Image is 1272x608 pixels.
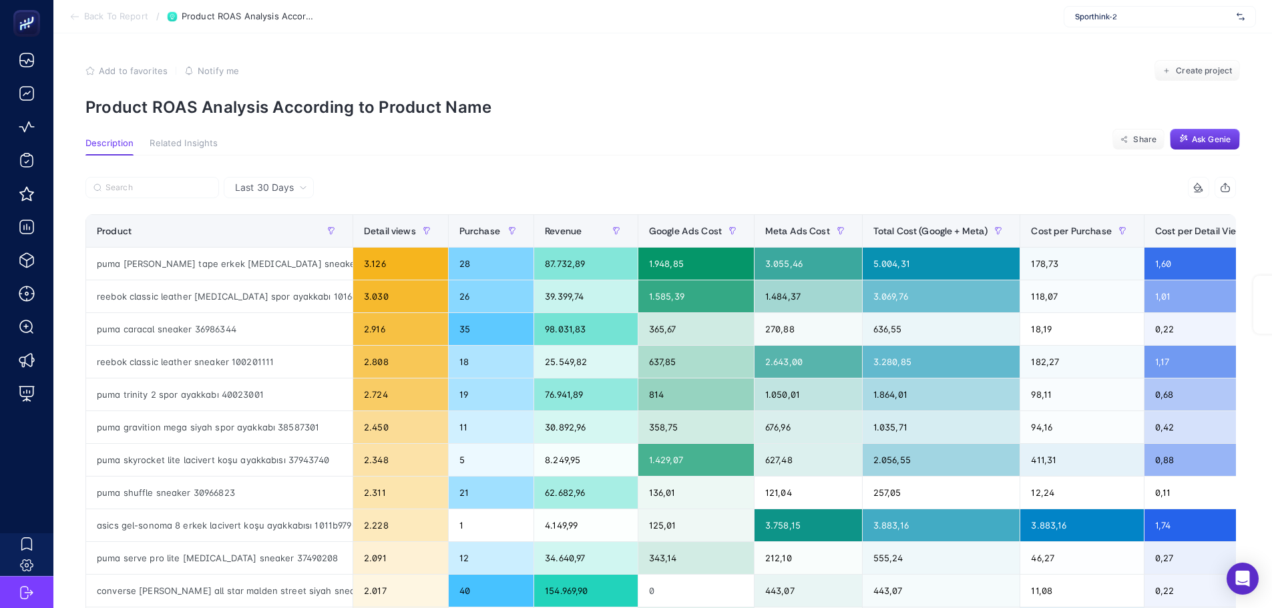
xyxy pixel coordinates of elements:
div: 136,01 [638,477,754,509]
div: 118,07 [1020,280,1143,312]
div: 34.640,97 [534,542,638,574]
div: 1.050,01 [755,378,862,410]
div: 636,55 [863,313,1020,345]
span: Google Ads Cost [649,226,722,236]
div: 1.484,37 [755,280,862,312]
div: 121,04 [755,477,862,509]
div: puma shuffle sneaker 30966823 [86,477,353,509]
div: 2.056,55 [863,444,1020,476]
div: puma [PERSON_NAME] tape erkek [MEDICAL_DATA] sneaker 38638101 [86,248,353,280]
div: 555,24 [863,542,1020,574]
div: 212,10 [755,542,862,574]
span: Ask Genie [1192,134,1231,145]
div: 26 [449,280,534,312]
div: puma gravition mega siyah spor ayakkabı 38587301 [86,411,353,443]
div: 1.585,39 [638,280,754,312]
img: svg%3e [1237,10,1245,23]
span: Purchase [459,226,500,236]
span: Related Insights [150,138,218,149]
div: 2.808 [353,346,448,378]
div: 3.055,46 [755,248,862,280]
div: 35 [449,313,534,345]
div: 676,96 [755,411,862,443]
span: / [156,11,160,21]
div: puma serve pro lite [MEDICAL_DATA] sneaker 37490208 [86,542,353,574]
div: 39.399,74 [534,280,638,312]
div: puma skyrocket lite lacivert koşu ayakkabısı 37943740 [86,444,353,476]
input: Search [105,183,211,193]
button: Create project [1154,60,1240,81]
button: Share [1112,129,1164,150]
button: Description [85,138,134,156]
div: 257,05 [863,477,1020,509]
div: 411,31 [1020,444,1143,476]
div: 76.941,89 [534,378,638,410]
div: 2.348 [353,444,448,476]
span: Description [85,138,134,149]
div: 125,01 [638,509,754,541]
div: 814 [638,378,754,410]
span: Last 30 Days [235,181,294,194]
div: asics gel-sonoma 8 erkek lacivert koşu ayakkabısı 1011b979-400 [86,509,353,541]
span: Notify me [198,65,239,76]
div: 2.916 [353,313,448,345]
span: Total Cost (Google + Meta) [873,226,988,236]
span: Meta Ads Cost [765,226,830,236]
div: puma trinity 2 spor ayakkabı 40023001 [86,378,353,410]
div: 21 [449,477,534,509]
div: 3.758,15 [755,509,862,541]
div: 5 [449,444,534,476]
div: 12,24 [1020,477,1143,509]
div: 12 [449,542,534,574]
div: 443,07 [863,575,1020,607]
div: 2.091 [353,542,448,574]
div: 1.864,01 [863,378,1020,410]
div: 443,07 [755,575,862,607]
div: 18 [449,346,534,378]
div: 154.969,90 [534,575,638,607]
div: 40 [449,575,534,607]
span: Revenue [545,226,582,236]
span: Create project [1176,65,1232,76]
div: 3.126 [353,248,448,280]
div: 5.004,31 [863,248,1020,280]
span: Sporthink-2 [1075,11,1231,22]
div: 28 [449,248,534,280]
p: Product ROAS Analysis According to Product Name [85,97,1240,117]
div: puma caracal sneaker 36986344 [86,313,353,345]
div: 3.030 [353,280,448,312]
div: 98,11 [1020,378,1143,410]
div: 2.228 [353,509,448,541]
span: Back To Report [84,11,148,22]
div: 0 [638,575,754,607]
div: Open Intercom Messenger [1227,563,1259,595]
div: 62.682,96 [534,477,638,509]
div: 2.643,00 [755,346,862,378]
div: 343,14 [638,542,754,574]
div: 8.249,95 [534,444,638,476]
div: 637,85 [638,346,754,378]
div: 178,73 [1020,248,1143,280]
div: 46,27 [1020,542,1143,574]
div: 3.069,76 [863,280,1020,312]
div: 358,75 [638,411,754,443]
div: 3.280,85 [863,346,1020,378]
div: 30.892,96 [534,411,638,443]
span: Share [1133,134,1156,145]
div: 19 [449,378,534,410]
div: 627,48 [755,444,862,476]
div: 2.724 [353,378,448,410]
div: 87.732,89 [534,248,638,280]
div: converse [PERSON_NAME] all star malden street siyah sneaker a09226c [86,575,353,607]
button: Ask Genie [1170,129,1240,150]
div: 3.883,16 [863,509,1020,541]
div: reebok classic leather sneaker 100201111 [86,346,353,378]
span: Detail views [364,226,416,236]
div: 25.549,82 [534,346,638,378]
span: Product [97,226,132,236]
span: Product ROAS Analysis According to Product Name [182,11,315,22]
span: Add to favorites [99,65,168,76]
div: 182,27 [1020,346,1143,378]
div: 2.017 [353,575,448,607]
div: 1.429,07 [638,444,754,476]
